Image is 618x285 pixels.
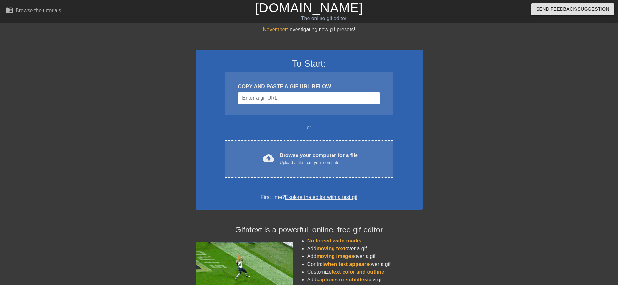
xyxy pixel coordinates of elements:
[324,261,369,267] span: when text appears
[16,8,63,13] div: Browse the tutorials!
[307,238,362,243] span: No forced watermarks
[307,260,423,268] li: Control over a gif
[307,253,423,260] li: Add over a gif
[307,268,423,276] li: Customize
[263,152,274,164] span: cloud_upload
[263,27,288,32] span: November:
[316,254,354,259] span: moving images
[5,6,63,16] a: Browse the tutorials!
[316,277,367,282] span: captions or subtitles
[238,92,380,104] input: Username
[280,159,358,166] div: Upload a file from your computer
[307,276,423,284] li: Add to a gif
[332,269,384,275] span: text color and outline
[307,245,423,253] li: Add over a gif
[5,6,13,14] span: menu_book
[204,193,414,201] div: First time?
[196,26,423,33] div: Investigating new gif presets!
[204,58,414,69] h3: To Start:
[255,1,363,15] a: [DOMAIN_NAME]
[316,246,345,251] span: moving text
[209,15,438,22] div: The online gif editor
[536,5,609,13] span: Send Feedback/Suggestion
[196,225,423,235] h4: Gifntext is a powerful, online, free gif editor
[531,3,614,15] button: Send Feedback/Suggestion
[212,124,406,131] div: or
[238,83,380,91] div: COPY AND PASTE A GIF URL BELOW
[280,152,358,166] div: Browse your computer for a file
[285,194,357,200] a: Explore the editor with a test gif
